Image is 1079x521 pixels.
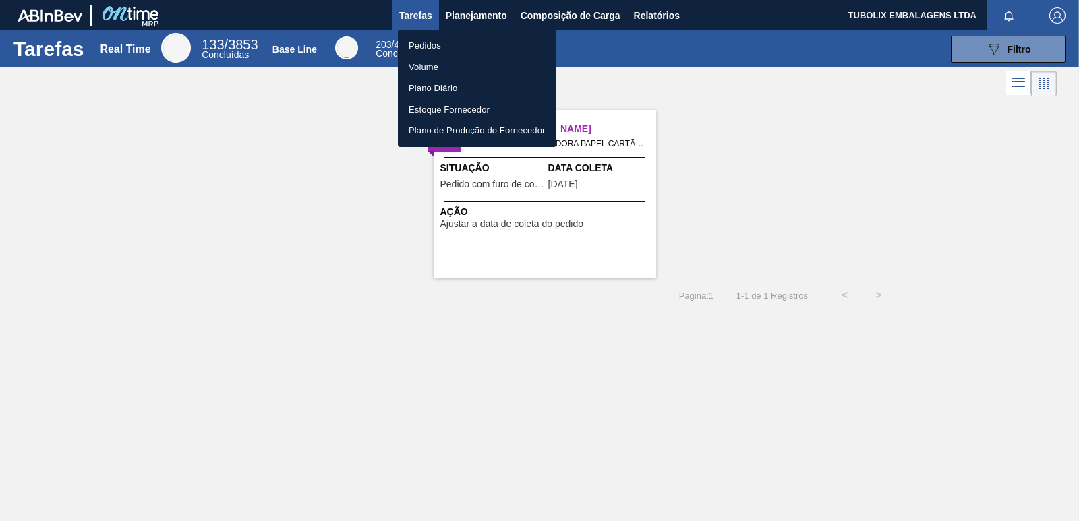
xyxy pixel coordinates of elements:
a: Pedidos [398,35,556,57]
a: Volume [398,57,556,78]
a: Plano Diário [398,78,556,99]
a: Plano de Produção do Fornecedor [398,120,556,142]
a: Estoque Fornecedor [398,99,556,121]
